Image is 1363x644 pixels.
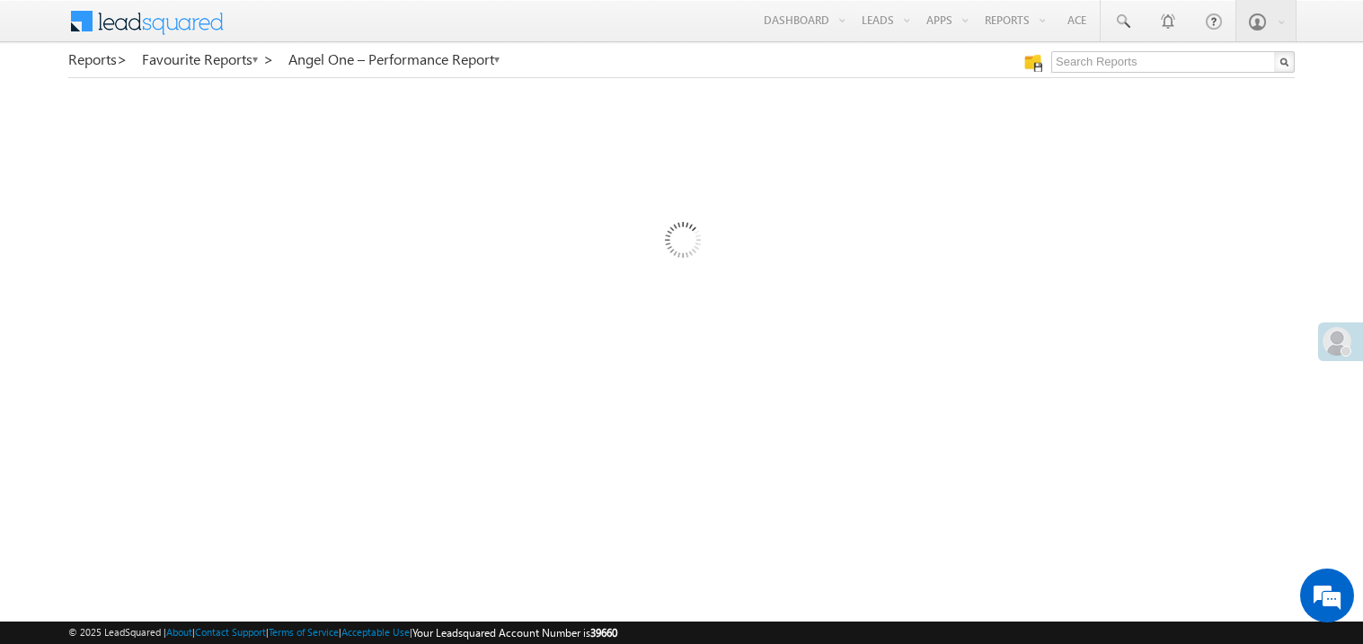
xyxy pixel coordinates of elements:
[142,51,274,67] a: Favourite Reports >
[1024,54,1042,72] img: Manage all your saved reports!
[166,626,192,638] a: About
[412,626,617,640] span: Your Leadsquared Account Number is
[117,49,128,69] span: >
[590,626,617,640] span: 39660
[1051,51,1295,73] input: Search Reports
[68,624,617,641] span: © 2025 LeadSquared | | | | |
[68,51,128,67] a: Reports>
[341,626,410,638] a: Acceptable Use
[288,51,501,67] a: Angel One – Performance Report
[589,150,774,336] img: Loading...
[269,626,339,638] a: Terms of Service
[263,49,274,69] span: >
[195,626,266,638] a: Contact Support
